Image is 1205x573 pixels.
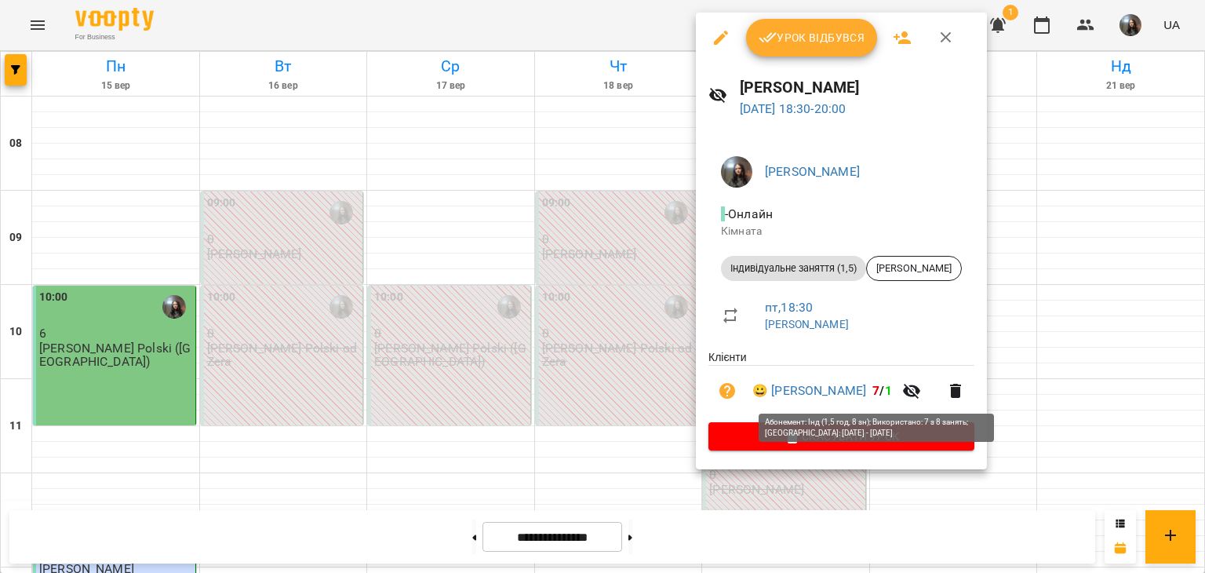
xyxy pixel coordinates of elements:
a: [PERSON_NAME] [765,318,849,330]
img: 3223da47ea16ff58329dec54ac365d5d.JPG [721,156,752,188]
a: [PERSON_NAME] [765,164,860,179]
span: [PERSON_NAME] [867,261,961,276]
span: 7 [872,383,879,398]
h6: [PERSON_NAME] [740,75,974,100]
p: Кімната [721,224,962,239]
span: 1 [885,383,892,398]
button: Урок відбувся [746,19,878,57]
a: 😀 [PERSON_NAME] [752,381,866,400]
div: [PERSON_NAME] [866,256,962,281]
a: пт , 18:30 [765,300,813,315]
span: Урок відбувся [759,28,865,47]
span: Індивідуальне заняття (1,5) [721,261,866,276]
ul: Клієнти [708,349,974,422]
a: [DATE] 18:30-20:00 [740,101,846,116]
span: - Онлайн [721,206,776,221]
b: / [872,383,891,398]
span: Скасувати Урок [721,427,962,446]
button: Візит ще не сплачено. Додати оплату? [708,372,746,410]
button: Скасувати Урок [708,422,974,451]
